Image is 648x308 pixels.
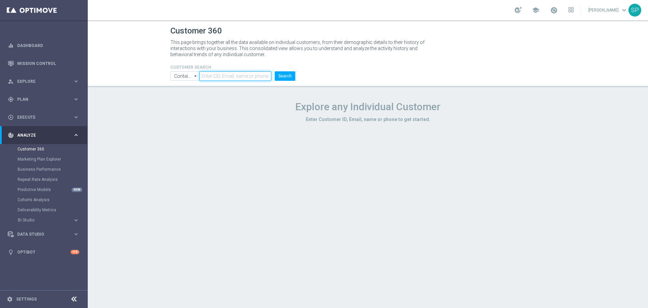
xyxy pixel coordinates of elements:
[8,37,79,54] div: Dashboard
[7,79,80,84] button: person_search Explore keyboard_arrow_right
[18,205,87,215] div: Deliverability Metrics
[17,243,71,261] a: Optibot
[18,207,70,213] a: Deliverability Metrics
[532,6,539,14] span: school
[18,154,87,164] div: Marketing Plan Explorer
[73,217,79,223] i: keyboard_arrow_right
[8,249,14,255] i: lightbulb
[17,79,73,84] span: Explore
[18,195,87,205] div: Cohorts Analysis
[73,132,79,138] i: keyboard_arrow_right
[7,232,80,237] button: Data Studio keyboard_arrow_right
[17,232,73,236] span: Data Studio
[18,177,70,182] a: Repeat Rate Analysis
[192,72,199,80] i: arrow_drop_down
[17,133,73,137] span: Analyze
[7,61,80,66] button: Mission Control
[588,5,628,15] a: [PERSON_NAME]keyboard_arrow_down
[628,4,641,17] div: SP
[7,97,80,102] button: gps_fixed Plan keyboard_arrow_right
[71,250,79,254] div: +10
[170,71,199,81] input: Contains
[18,217,80,223] button: BI Studio keyboard_arrow_right
[18,144,87,154] div: Customer 360
[7,133,80,138] button: track_changes Analyze keyboard_arrow_right
[7,43,80,48] button: equalizer Dashboard
[199,71,271,81] input: Enter CID, Email, name or phone
[170,26,565,36] h1: Customer 360
[8,114,14,120] i: play_circle_outline
[16,297,37,301] a: Settings
[72,188,82,192] div: NEW
[73,78,79,85] i: keyboard_arrow_right
[8,78,73,85] div: Explore
[620,6,628,14] span: keyboard_arrow_down
[17,37,79,54] a: Dashboard
[8,114,73,120] div: Execute
[8,132,14,138] i: track_changes
[18,187,70,192] a: Predictive Models
[8,231,73,237] div: Data Studio
[8,78,14,85] i: person_search
[8,243,79,261] div: Optibot
[73,231,79,237] i: keyboard_arrow_right
[18,218,73,222] div: BI Studio
[275,71,295,81] button: Search
[7,115,80,120] button: play_circle_outline Execute keyboard_arrow_right
[18,146,70,152] a: Customer 360
[18,174,87,185] div: Repeat Rate Analysis
[17,115,73,119] span: Execute
[17,97,73,101] span: Plan
[18,197,70,203] a: Cohorts Analysis
[170,39,430,57] p: This page brings together all the data available on individual customers, from their demographic ...
[8,54,79,72] div: Mission Control
[73,114,79,120] i: keyboard_arrow_right
[170,116,565,122] h3: Enter Customer ID, Email, name or phone to get started.
[7,296,13,302] i: settings
[18,157,70,162] a: Marketing Plan Explorer
[170,65,295,70] h4: CUSTOMER SEARCH
[18,164,87,174] div: Business Performance
[8,43,14,49] i: equalizer
[8,96,73,102] div: Plan
[17,54,79,72] a: Mission Control
[18,167,70,172] a: Business Performance
[7,250,80,255] button: lightbulb Optibot +10
[170,101,565,113] h1: Explore any Individual Customer
[8,132,73,138] div: Analyze
[18,218,66,222] span: BI Studio
[18,215,87,225] div: BI Studio
[18,185,87,195] div: Predictive Models
[8,96,14,102] i: gps_fixed
[73,96,79,102] i: keyboard_arrow_right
